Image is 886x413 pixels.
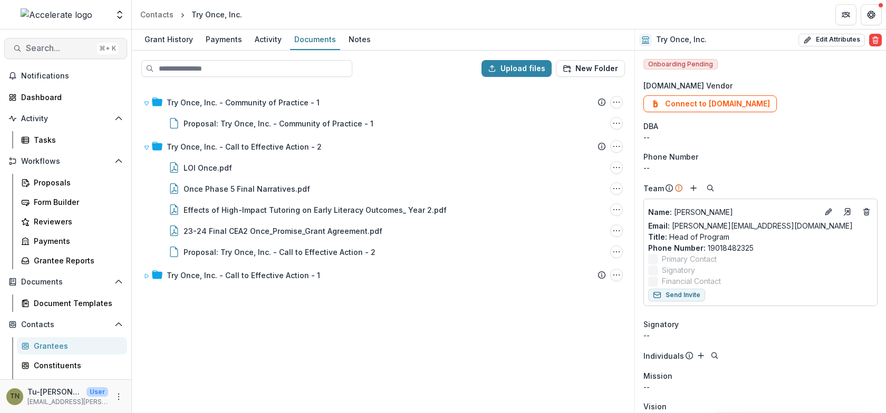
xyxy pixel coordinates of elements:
button: Search... [4,38,127,59]
div: Notes [344,32,375,47]
span: Signatory [643,319,679,330]
div: Effects of High-Impact Tutoring on Early Literacy Outcomes_ Year 2.pdfEffects of High-Impact Tuto... [139,199,627,220]
button: Open Activity [4,110,127,127]
button: Effects of High-Impact Tutoring on Early Literacy Outcomes_ Year 2.pdf Options [610,203,623,216]
div: Try Once, Inc. - Community of Practice - 1 [167,97,320,108]
a: Name: [PERSON_NAME] [648,206,818,218]
button: Add [687,182,700,194]
span: Primary Contact [662,253,717,264]
button: Edit [822,205,835,218]
div: Tasks [34,134,119,145]
p: [EMAIL_ADDRESS][PERSON_NAME][DOMAIN_NAME] [27,397,108,407]
span: [DOMAIN_NAME] Vendor [643,80,733,91]
div: Try Once, Inc. [191,9,242,20]
a: Activity [251,29,286,50]
div: Proposal: Try Once, Inc. - Call to Effective Action - 2 [184,247,375,258]
h2: Try Once, Inc. [656,35,707,44]
div: Proposal: Try Once, Inc. - Community of Practice - 1 [184,118,373,129]
a: Go to contact [839,203,856,220]
button: Connect to [DOMAIN_NAME] [643,95,777,112]
a: Grantee Reports [17,252,127,269]
a: Payments [201,29,246,50]
button: Try Once, Inc. - Call to Effective Action - 1 Options [610,269,623,281]
div: Dashboard [21,92,119,103]
div: Effects of High-Impact Tutoring on Early Literacy Outcomes_ Year 2.pdf [184,204,447,215]
nav: breadcrumb [136,7,246,22]
button: Add [695,349,707,362]
a: Reviewers [17,213,127,230]
span: Signatory [662,264,695,276]
div: Try Once, Inc. - Call to Effective Action - 2Try Once, Inc. - Call to Effective Action - 2 Option... [139,136,627,262]
a: Constituents [17,357,127,374]
a: Dashboard [4,88,127,106]
span: DBA [643,121,658,132]
div: -- [643,162,878,173]
span: Title : [648,232,667,241]
p: -- [643,381,878,392]
a: Email: [PERSON_NAME][EMAIL_ADDRESS][DOMAIN_NAME] [648,220,853,231]
div: -- [643,330,878,341]
span: Phone Number [643,151,698,162]
span: Notifications [21,72,123,81]
div: Proposals [34,177,119,188]
button: New Folder [556,60,625,77]
button: Edit Attributes [798,34,865,46]
div: Once Phase 5 Final Narratives.pdf [184,183,310,194]
button: Send Invite [648,289,705,301]
span: Name : [648,208,672,217]
div: 23-24 Final CEA2 Once_Promise_Grant Agreement.pdf [184,225,382,237]
button: LOI Once.pdf Options [610,161,623,174]
div: Try Once, Inc. - Call to Effective Action - 1 [167,270,320,281]
button: Open Contacts [4,316,127,333]
div: Grantees [34,340,119,351]
div: Try Once, Inc. - Call to Effective Action - 2 [167,141,322,152]
div: Try Once, Inc. - Call to Effective Action - 1Try Once, Inc. - Call to Effective Action - 1 Options [139,264,627,286]
span: Financial Contact [662,276,721,287]
button: Open Documents [4,273,127,290]
button: Try Once, Inc. - Call to Effective Action - 2 Options [610,140,623,153]
p: Team [643,183,664,194]
p: Head of Program [648,231,873,242]
div: Try Once, Inc. - Community of Practice - 1Try Once, Inc. - Community of Practice - 1 Options [139,92,627,113]
div: -- [643,132,878,143]
div: Try Once, Inc. - Community of Practice - 1Try Once, Inc. - Community of Practice - 1 OptionsPropo... [139,92,627,134]
span: Onboarding Pending [643,59,718,70]
div: Reviewers [34,216,119,227]
p: [PERSON_NAME] [648,206,818,218]
div: LOI Once.pdfLOI Once.pdf Options [139,157,627,178]
div: Once Phase 5 Final Narratives.pdfOnce Phase 5 Final Narratives.pdf Options [139,178,627,199]
span: Documents [21,278,110,287]
a: Notes [344,29,375,50]
span: Mission [643,370,672,381]
div: Grant History [140,32,197,47]
div: Activity [251,32,286,47]
div: Proposal: Try Once, Inc. - Call to Effective Action - 2Proposal: Try Once, Inc. - Call to Effecti... [139,241,627,262]
button: Upload files [481,60,552,77]
button: Delete [869,34,882,46]
button: Once Phase 5 Final Narratives.pdf Options [610,182,623,195]
div: ⌘ + K [97,43,118,54]
div: Tu-Quyen Nguyen [10,393,20,400]
a: Grantees [17,337,127,355]
a: Proposals [17,174,127,191]
button: Open Workflows [4,153,127,170]
div: Payments [34,235,119,247]
button: Deletes [860,205,873,218]
div: Proposal: Try Once, Inc. - Community of Practice - 1Proposal: Try Once, Inc. - Community of Pract... [139,113,627,134]
span: Workflows [21,157,110,166]
p: Tu-[PERSON_NAME] [27,386,82,397]
button: Search [704,182,717,194]
span: Vision [643,401,667,412]
img: Accelerate logo [21,8,92,21]
div: 23-24 Final CEA2 Once_Promise_Grant Agreement.pdf23-24 Final CEA2 Once_Promise_Grant Agreement.pd... [139,220,627,241]
p: User [86,387,108,397]
div: Documents [290,32,340,47]
button: Partners [835,4,856,25]
button: Open entity switcher [112,4,127,25]
a: Tasks [17,131,127,149]
button: Proposal: Try Once, Inc. - Community of Practice - 1 Options [610,117,623,130]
